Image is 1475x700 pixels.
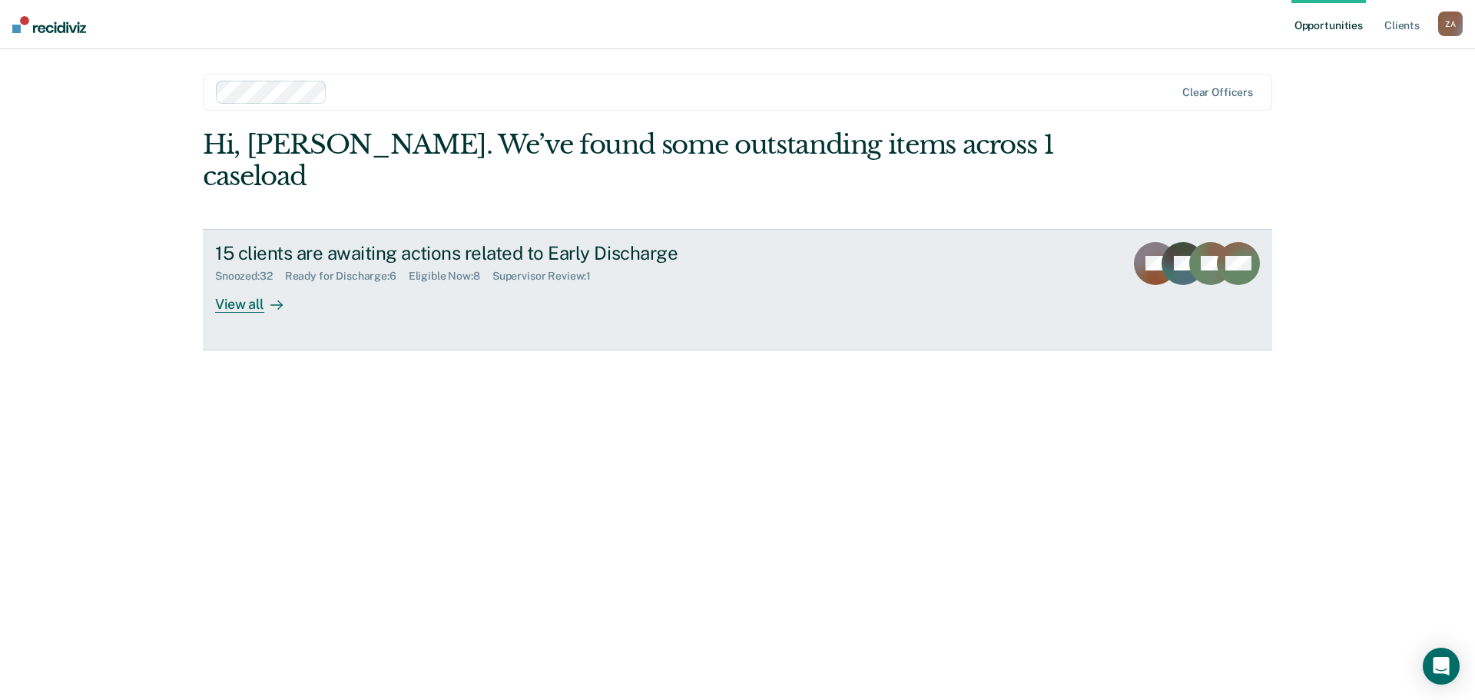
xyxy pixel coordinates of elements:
[203,229,1272,350] a: 15 clients are awaiting actions related to Early DischargeSnoozed:32Ready for Discharge:6Eligible...
[285,270,409,283] div: Ready for Discharge : 6
[215,270,285,283] div: Snoozed : 32
[1423,648,1460,685] div: Open Intercom Messenger
[215,283,301,313] div: View all
[1182,86,1253,99] div: Clear officers
[203,129,1059,192] div: Hi, [PERSON_NAME]. We’ve found some outstanding items across 1 caseload
[492,270,603,283] div: Supervisor Review : 1
[12,16,86,33] img: Recidiviz
[409,270,492,283] div: Eligible Now : 8
[215,242,754,264] div: 15 clients are awaiting actions related to Early Discharge
[1438,12,1463,36] div: Z A
[1438,12,1463,36] button: ZA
